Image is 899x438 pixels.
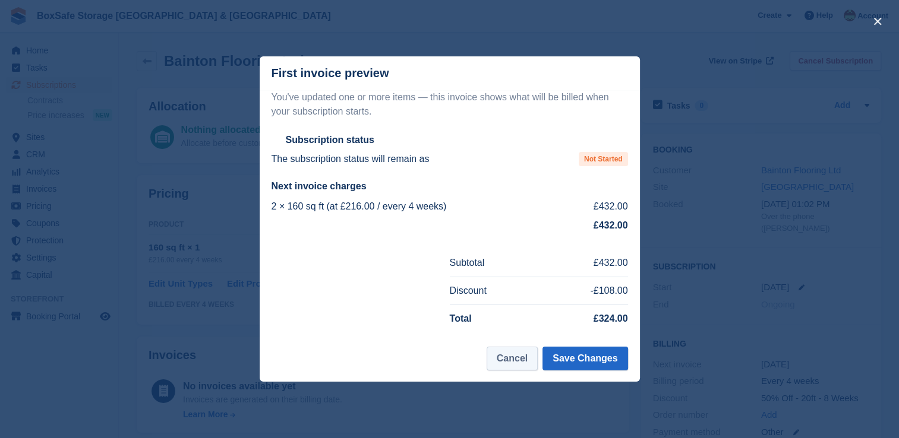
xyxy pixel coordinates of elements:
[538,277,627,305] td: -£108.00
[272,90,628,119] p: You've updated one or more items — this invoice shows what will be billed when your subscription ...
[272,180,628,192] h2: Next invoice charges
[286,134,374,146] h2: Subscription status
[569,197,627,216] td: £432.00
[450,313,472,323] strong: Total
[542,347,627,370] button: Save Changes
[594,220,628,230] strong: £432.00
[450,277,538,305] td: Discount
[487,347,538,370] button: Cancel
[272,152,430,166] p: The subscription status will remain as
[272,197,570,216] td: 2 × 160 sq ft (at £216.00 / every 4 weeks)
[868,12,887,31] button: close
[272,66,389,80] p: First invoice preview
[538,249,627,277] td: £432.00
[579,152,628,166] span: Not Started
[594,313,628,323] strong: £324.00
[450,249,538,277] td: Subtotal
